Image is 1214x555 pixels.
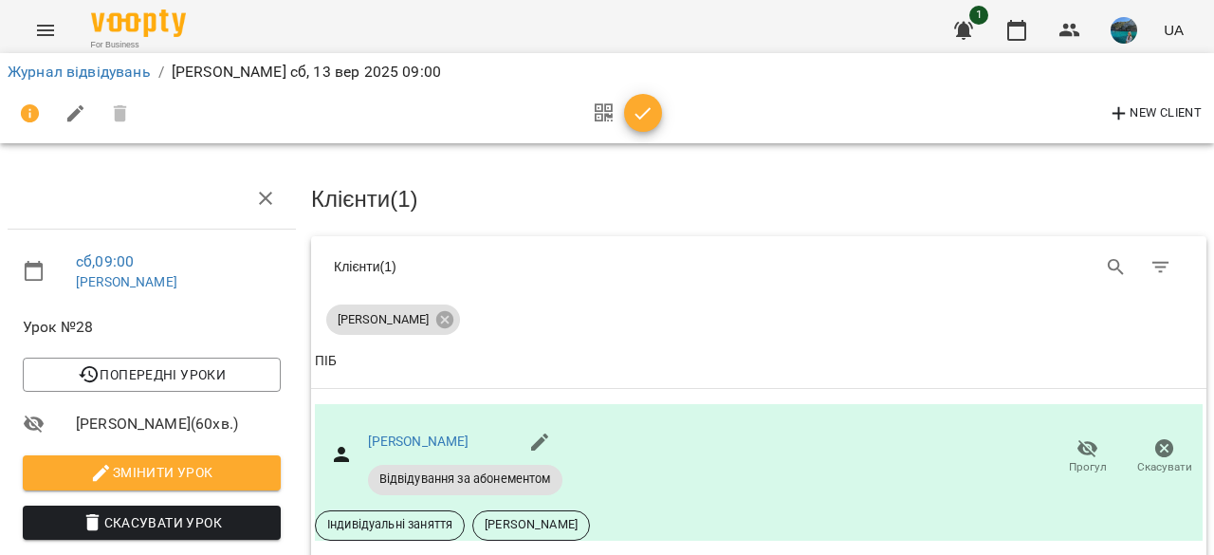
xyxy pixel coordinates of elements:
span: 1 [969,6,988,25]
button: Скасувати [1126,431,1203,484]
span: Відвідування за абонементом [368,471,562,488]
button: Search [1094,245,1139,290]
span: New Client [1108,102,1202,125]
img: Voopty Logo [91,9,186,37]
span: [PERSON_NAME] [326,311,440,328]
img: 60415085415ff60041987987a0d20803.jpg [1111,17,1137,44]
button: New Client [1103,99,1206,129]
div: Клієнти ( 1 ) [334,257,745,276]
a: Журнал відвідувань [8,63,151,81]
h3: Клієнти ( 1 ) [311,187,1206,212]
span: ПІБ [315,350,1203,373]
nav: breadcrumb [8,61,1206,83]
span: Прогул [1069,459,1107,475]
li: / [158,61,164,83]
span: For Business [91,39,186,51]
span: Скасувати [1137,459,1192,475]
button: Змінити урок [23,455,281,490]
button: Прогул [1049,431,1126,484]
a: [PERSON_NAME] [368,434,469,449]
span: [PERSON_NAME] ( 60 хв. ) [76,413,281,435]
p: [PERSON_NAME] сб, 13 вер 2025 09:00 [172,61,441,83]
button: Попередні уроки [23,358,281,392]
a: [PERSON_NAME] [76,274,177,289]
button: UA [1156,12,1191,47]
button: Menu [23,8,68,53]
span: Урок №28 [23,316,281,339]
span: UA [1164,20,1184,40]
span: Індивідуальні заняття [316,516,464,533]
button: Скасувати Урок [23,506,281,540]
button: Фільтр [1138,245,1184,290]
div: [PERSON_NAME] [326,305,460,335]
span: Змінити урок [38,461,266,484]
div: Table Toolbar [311,236,1206,297]
span: Попередні уроки [38,363,266,386]
div: ПІБ [315,350,337,373]
a: сб , 09:00 [76,252,134,270]
span: [PERSON_NAME] [473,516,589,533]
div: Sort [315,350,337,373]
span: Скасувати Урок [38,511,266,534]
